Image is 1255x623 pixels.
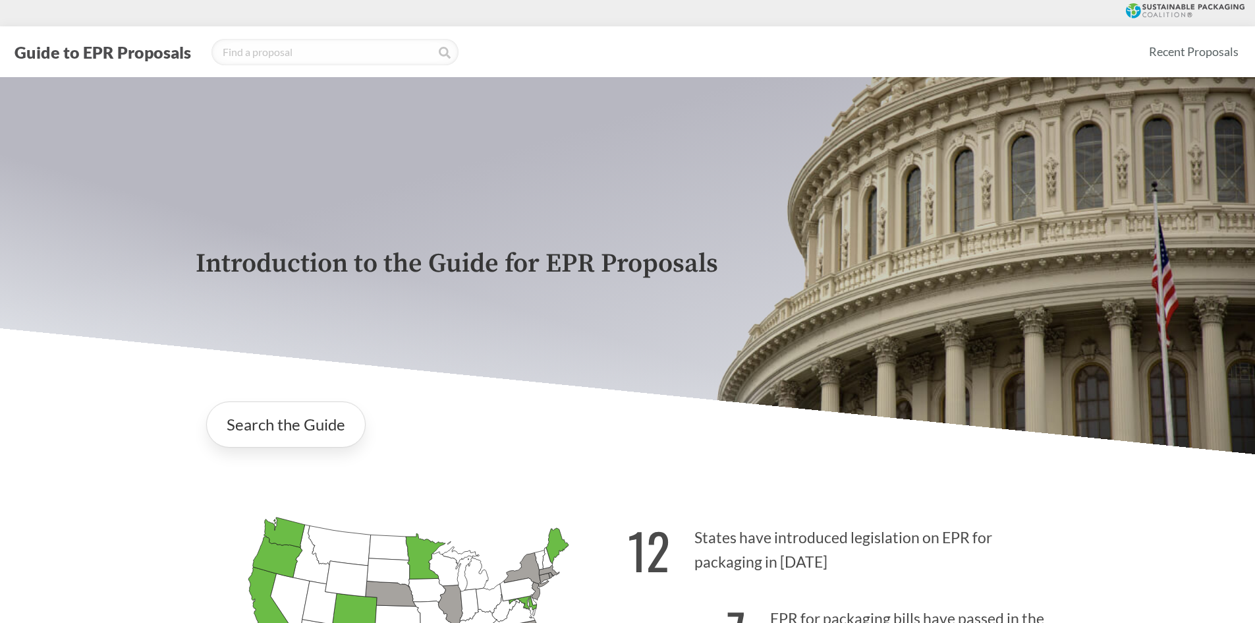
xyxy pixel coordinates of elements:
[628,514,670,587] strong: 12
[1143,37,1244,67] a: Recent Proposals
[206,401,366,448] a: Search the Guide
[196,249,1060,279] p: Introduction to the Guide for EPR Proposals
[211,39,459,65] input: Find a proposal
[628,506,1060,587] p: States have introduced legislation on EPR for packaging in [DATE]
[11,42,195,63] button: Guide to EPR Proposals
